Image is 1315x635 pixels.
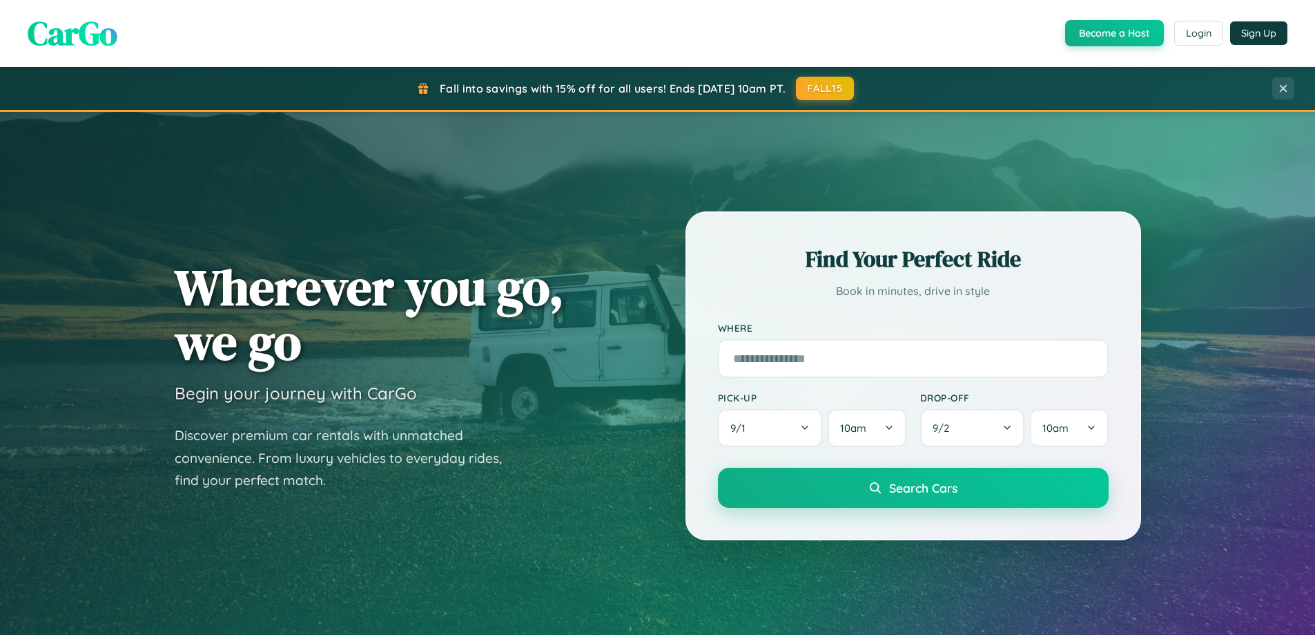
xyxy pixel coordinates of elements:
[718,392,906,404] label: Pick-up
[920,392,1109,404] label: Drop-off
[175,383,417,404] h3: Begin your journey with CarGo
[1042,421,1069,435] span: 10am
[718,281,1109,301] p: Book in minutes, drive in style
[1030,409,1108,447] button: 10am
[730,421,752,435] span: 9 / 1
[718,244,1109,274] h2: Find Your Perfect Ride
[828,409,906,447] button: 10am
[933,421,956,435] span: 9 / 2
[718,468,1109,508] button: Search Cars
[796,77,854,100] button: FALL15
[718,322,1109,334] label: Where
[1065,20,1164,46] button: Become a Host
[840,421,866,435] span: 10am
[1174,21,1223,46] button: Login
[920,409,1025,447] button: 9/2
[175,260,564,369] h1: Wherever you go, we go
[440,82,786,95] span: Fall into savings with 15% off for all users! Ends [DATE] 10am PT.
[889,480,957,495] span: Search Cars
[718,409,823,447] button: 9/1
[175,424,520,492] p: Discover premium car rentals with unmatched convenience. From luxury vehicles to everyday rides, ...
[28,10,117,56] span: CarGo
[1230,21,1287,45] button: Sign Up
